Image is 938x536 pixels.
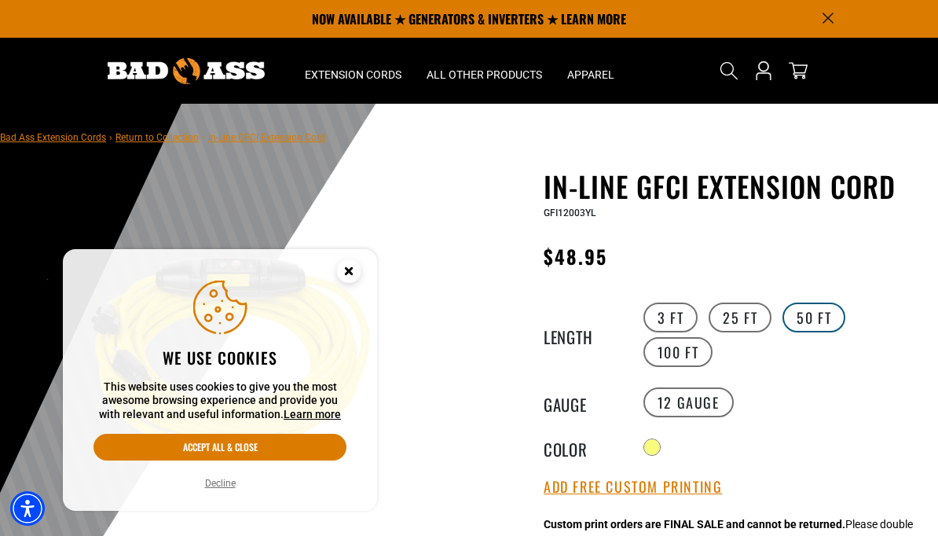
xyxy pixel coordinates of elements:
button: Decline [200,475,240,491]
span: All Other Products [427,68,542,82]
summary: Apparel [555,38,627,104]
div: Accessibility Menu [10,491,45,526]
span: Apparel [567,68,614,82]
h2: We use cookies [93,347,346,368]
span: › [109,132,112,143]
span: GFI12003YL [544,207,595,218]
span: In-Line GFCI Extension Cord [208,132,325,143]
summary: Extension Cords [292,38,414,104]
label: 25 FT [709,303,771,332]
label: 3 FT [643,303,698,332]
summary: All Other Products [414,38,555,104]
label: 100 FT [643,337,713,367]
span: $48.95 [544,242,607,270]
span: Extension Cords [305,68,401,82]
button: Add Free Custom Printing [544,479,722,496]
legend: Gauge [544,392,622,413]
legend: Color [544,437,622,457]
legend: Length [544,325,622,345]
label: 12 Gauge [643,387,734,417]
summary: Search [716,58,742,83]
p: This website uses cookies to give you the most awesome browsing experience and provide you with r... [93,380,346,422]
button: Accept all & close [93,434,346,461]
strong: Custom print orders are FINAL SALE and cannot be returned. [544,518,845,530]
label: 50 FT [782,303,845,332]
a: Open this option [751,38,776,104]
button: Close this option [321,249,377,298]
a: cart [786,61,811,80]
span: › [202,132,205,143]
img: Bad Ass Extension Cords [108,58,265,84]
a: Return to Collection [115,132,199,143]
aside: Cookie Consent [63,249,377,512]
h1: In-Line GFCI Extension Cord [544,170,926,203]
a: This website uses cookies to give you the most awesome browsing experience and provide you with r... [284,408,341,420]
